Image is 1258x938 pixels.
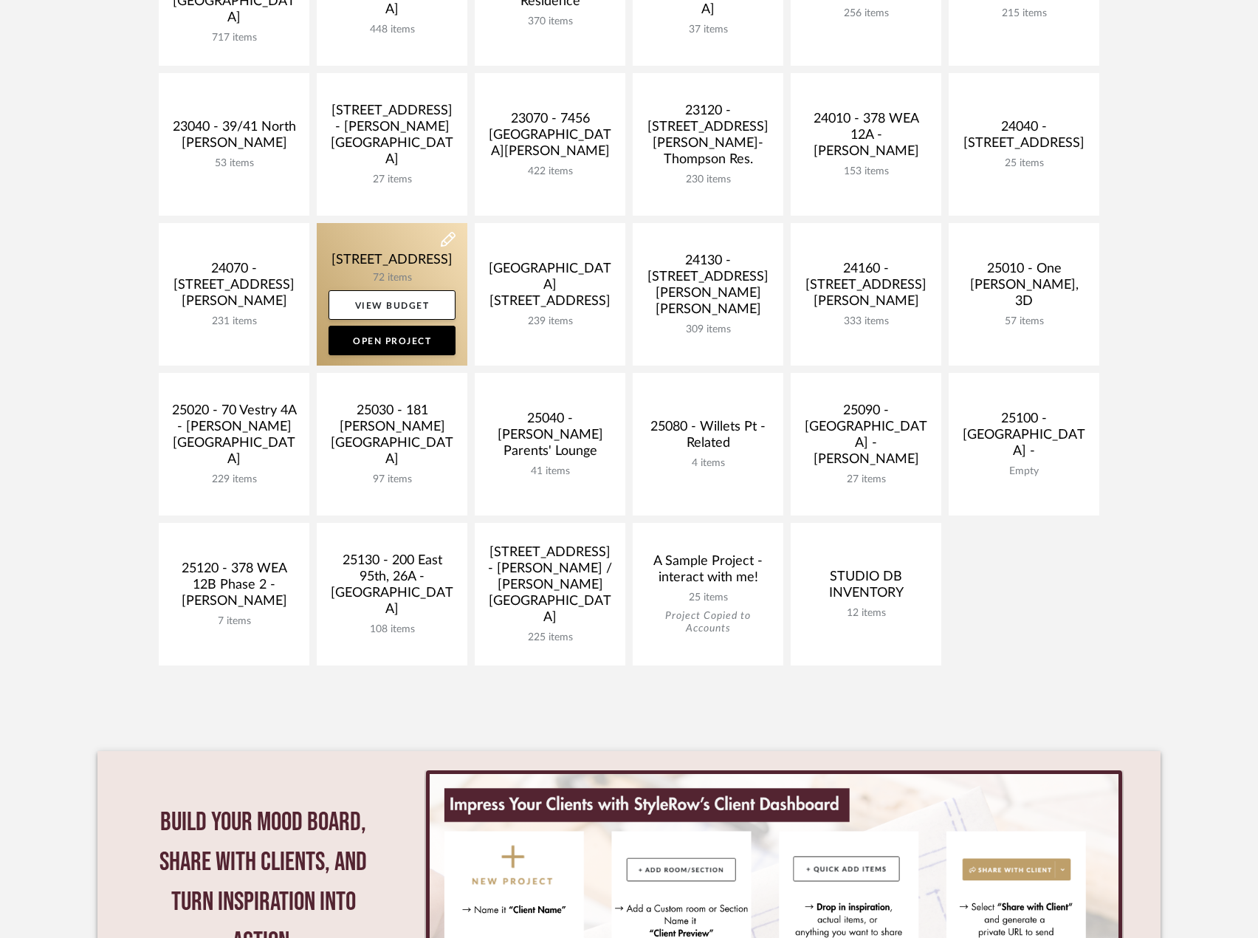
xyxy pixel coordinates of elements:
[960,465,1087,478] div: Empty
[960,411,1087,465] div: 25100 - [GEOGRAPHIC_DATA] -
[645,253,771,323] div: 24130 - [STREET_ADDRESS][PERSON_NAME][PERSON_NAME]
[960,157,1087,170] div: 25 items
[329,403,456,473] div: 25030 - 181 [PERSON_NAME][GEOGRAPHIC_DATA]
[802,403,929,473] div: 25090 - [GEOGRAPHIC_DATA] - [PERSON_NAME]
[329,290,456,320] a: View Budget
[487,315,613,328] div: 239 items
[487,465,613,478] div: 41 items
[802,607,929,620] div: 12 items
[645,174,771,186] div: 230 items
[645,592,771,604] div: 25 items
[487,261,613,315] div: [GEOGRAPHIC_DATA][STREET_ADDRESS]
[960,7,1087,20] div: 215 items
[171,119,298,157] div: 23040 - 39/41 North [PERSON_NAME]
[329,103,456,174] div: [STREET_ADDRESS] - [PERSON_NAME][GEOGRAPHIC_DATA]
[171,473,298,486] div: 229 items
[171,561,298,615] div: 25120 - 378 WEA 12B Phase 2 - [PERSON_NAME]
[487,111,613,165] div: 23070 - 7456 [GEOGRAPHIC_DATA][PERSON_NAME]
[802,569,929,607] div: STUDIO DB INVENTORY
[802,165,929,178] div: 153 items
[645,419,771,457] div: 25080 - Willets Pt - Related
[487,165,613,178] div: 422 items
[329,174,456,186] div: 27 items
[802,7,929,20] div: 256 items
[802,261,929,315] div: 24160 - [STREET_ADDRESS][PERSON_NAME]
[645,457,771,470] div: 4 items
[960,315,1087,328] div: 57 items
[329,552,456,623] div: 25130 - 200 East 95th, 26A - [GEOGRAPHIC_DATA]
[802,473,929,486] div: 27 items
[960,119,1087,157] div: 24040 - [STREET_ADDRESS]
[487,411,613,465] div: 25040 - [PERSON_NAME] Parents' Lounge
[329,623,456,636] div: 108 items
[487,16,613,28] div: 370 items
[645,553,771,592] div: A Sample Project - interact with me!
[645,323,771,336] div: 309 items
[171,403,298,473] div: 25020 - 70 Vestry 4A - [PERSON_NAME][GEOGRAPHIC_DATA]
[802,111,929,165] div: 24010 - 378 WEA 12A - [PERSON_NAME]
[171,261,298,315] div: 24070 - [STREET_ADDRESS][PERSON_NAME]
[329,473,456,486] div: 97 items
[171,32,298,44] div: 717 items
[487,631,613,644] div: 225 items
[645,24,771,36] div: 37 items
[171,157,298,170] div: 53 items
[171,615,298,628] div: 7 items
[329,24,456,36] div: 448 items
[329,326,456,355] a: Open Project
[171,315,298,328] div: 231 items
[645,103,771,174] div: 23120 - [STREET_ADDRESS][PERSON_NAME]-Thompson Res.
[487,544,613,631] div: [STREET_ADDRESS] - [PERSON_NAME] / [PERSON_NAME][GEOGRAPHIC_DATA]
[960,261,1087,315] div: 25010 - One [PERSON_NAME], 3D
[802,315,929,328] div: 333 items
[645,610,771,635] div: Project Copied to Accounts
